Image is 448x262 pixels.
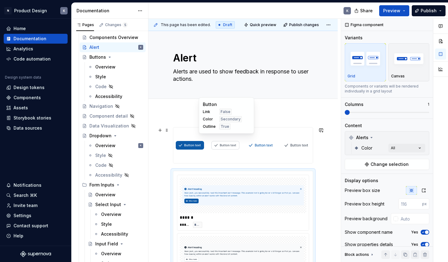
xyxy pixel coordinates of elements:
[77,8,135,14] div: Documentation
[399,198,422,209] input: 116
[379,5,409,16] button: Preview
[80,121,146,131] a: Data Visualization
[14,233,23,239] div: Help
[85,92,146,101] a: Accessibility
[360,8,373,14] span: Share
[4,113,68,123] a: Storybook stories
[14,84,45,91] div: Design tokens
[76,22,94,27] div: Pages
[421,8,437,14] span: Publish
[371,161,409,167] span: Change selection
[345,241,393,248] div: Show properties details
[391,74,405,79] p: Canvas
[95,162,107,168] div: Code
[123,22,128,27] span: 5
[80,42,146,52] a: AlertK
[411,242,418,247] label: Yes
[14,95,41,101] div: Components
[14,202,37,209] div: Invite team
[345,250,375,259] div: Block actions
[85,200,146,209] a: Select Input
[4,190,68,200] button: Search ⌘K
[345,201,384,207] div: Preview box height
[14,105,28,111] div: Assets
[346,133,428,143] div: Alerts
[85,141,146,151] a: OverviewK
[281,21,322,29] button: Publish changes
[398,213,429,224] input: Auto
[20,251,51,257] svg: Supernova Logo
[348,74,355,79] p: Grid
[221,124,229,129] span: True
[250,22,276,27] span: Quick preview
[85,62,146,72] a: Overview
[223,22,232,27] span: Draft
[14,192,37,198] div: Search ⌘K
[140,44,142,50] div: K
[80,180,146,190] div: Form Inputs
[388,144,425,152] button: All
[63,8,65,13] div: K
[348,47,383,70] img: placeholder
[289,22,319,27] span: Publish changes
[85,239,146,249] a: Input Field
[345,216,387,222] div: Preview background
[5,75,41,80] div: Design system data
[14,125,42,131] div: Data sources
[85,82,146,92] a: Code
[95,192,116,198] div: Overview
[391,146,395,151] div: All
[101,211,121,217] div: Overview
[101,221,112,227] div: Style
[85,190,146,200] a: Overview
[95,84,107,90] div: Code
[80,101,146,111] a: Navigation
[172,51,312,65] textarea: Alert
[85,170,146,180] a: Accessibility
[4,211,68,221] a: Settings
[361,145,372,151] span: Color
[14,223,48,229] div: Contact support
[345,159,429,170] button: Change selection
[85,160,146,170] a: Code
[4,221,68,231] button: Contact support
[4,7,12,14] div: N
[14,182,41,188] div: Notifications
[14,115,51,121] div: Storybook stories
[89,113,128,119] div: Component detail
[4,123,68,133] a: Data sources
[91,249,146,259] a: Overview
[221,117,241,122] span: Secondary
[203,124,216,129] span: Outline
[345,252,369,257] div: Block actions
[85,72,146,82] a: Style
[95,172,122,178] div: Accessibility
[80,52,146,62] a: Buttons
[411,230,418,235] label: Yes
[95,64,116,70] div: Overview
[345,229,393,235] div: Show component name
[345,123,362,129] div: Content
[391,47,427,70] img: placeholder
[412,5,446,16] button: Publish
[422,201,427,206] p: px
[95,93,122,100] div: Accessibility
[203,117,216,122] span: Color
[345,43,386,81] button: placeholderGrid
[14,213,31,219] div: Settings
[89,123,129,129] div: Data Visualization
[351,5,377,16] button: Share
[242,21,279,29] button: Quick preview
[101,231,128,237] div: Accessibility
[14,56,51,62] div: Code automation
[91,229,146,239] a: Accessibility
[89,103,113,109] div: Navigation
[89,182,114,188] div: Form Inputs
[345,187,380,194] div: Preview box size
[14,25,26,32] div: Home
[4,24,68,33] a: Home
[95,241,118,247] div: Input Field
[140,143,142,149] div: K
[80,131,146,141] a: Dropdown
[95,143,116,149] div: Overview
